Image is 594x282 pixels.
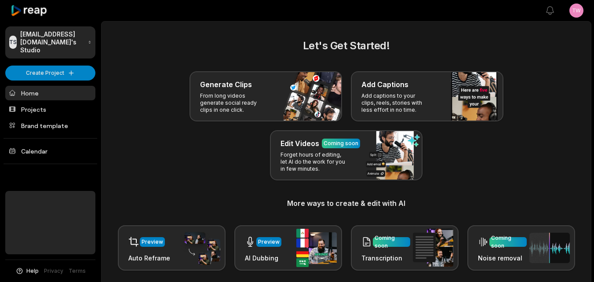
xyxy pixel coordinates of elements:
[375,234,408,250] div: Coming soon
[5,144,95,158] a: Calendar
[142,238,163,246] div: Preview
[112,38,580,54] h2: Let's Get Started!
[324,139,358,147] div: Coming soon
[413,229,453,267] img: transcription.png
[478,253,527,263] h3: Noise removal
[44,267,63,275] a: Privacy
[361,253,410,263] h3: Transcription
[5,66,95,81] button: Create Project
[26,267,39,275] span: Help
[9,36,17,49] div: TS
[69,267,86,275] a: Terms
[361,79,408,90] h3: Add Captions
[20,30,84,55] p: [EMAIL_ADDRESS][DOMAIN_NAME]'s Studio
[112,198,580,209] h3: More ways to create & edit with AI
[529,233,570,263] img: noise_removal.png
[258,238,280,246] div: Preview
[361,92,430,114] p: Add captions to your clips, reels, stories with less effort in no time.
[128,253,170,263] h3: Auto Reframe
[200,79,252,90] h3: Generate Clips
[5,118,95,133] a: Brand template
[281,151,349,172] p: Forget hours of editing, let AI do the work for you in few minutes.
[245,253,281,263] h3: AI Dubbing
[5,86,95,100] a: Home
[5,102,95,117] a: Projects
[15,267,39,275] button: Help
[180,231,220,265] img: auto_reframe.png
[281,138,319,149] h3: Edit Videos
[296,229,337,267] img: ai_dubbing.png
[200,92,268,114] p: From long videos generate social ready clips in one click.
[491,234,525,250] div: Coming soon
